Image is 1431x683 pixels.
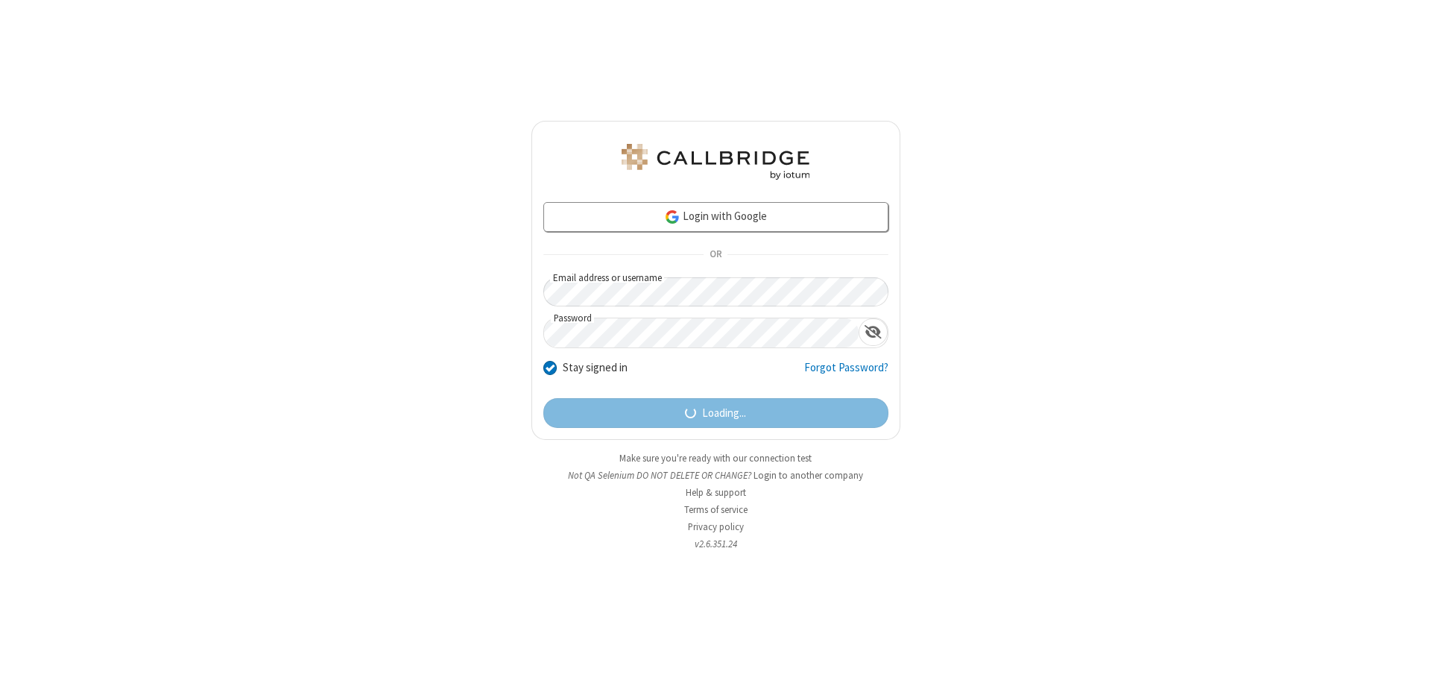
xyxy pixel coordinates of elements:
label: Stay signed in [563,359,628,377]
button: Loading... [543,398,888,428]
li: Not QA Selenium DO NOT DELETE OR CHANGE? [531,468,900,482]
div: Show password [859,318,888,346]
a: Privacy policy [688,520,744,533]
a: Terms of service [684,503,748,516]
a: Login with Google [543,202,888,232]
img: QA Selenium DO NOT DELETE OR CHANGE [619,144,812,180]
iframe: Chat [1394,644,1420,673]
span: Loading... [702,405,746,422]
input: Email address or username [543,277,888,306]
img: google-icon.png [664,209,680,225]
input: Password [544,318,859,347]
a: Help & support [686,486,746,499]
a: Make sure you're ready with our connection test [619,452,812,465]
span: OR [704,245,727,265]
li: v2.6.351.24 [531,537,900,551]
a: Forgot Password? [804,359,888,388]
button: Login to another company [754,468,863,482]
